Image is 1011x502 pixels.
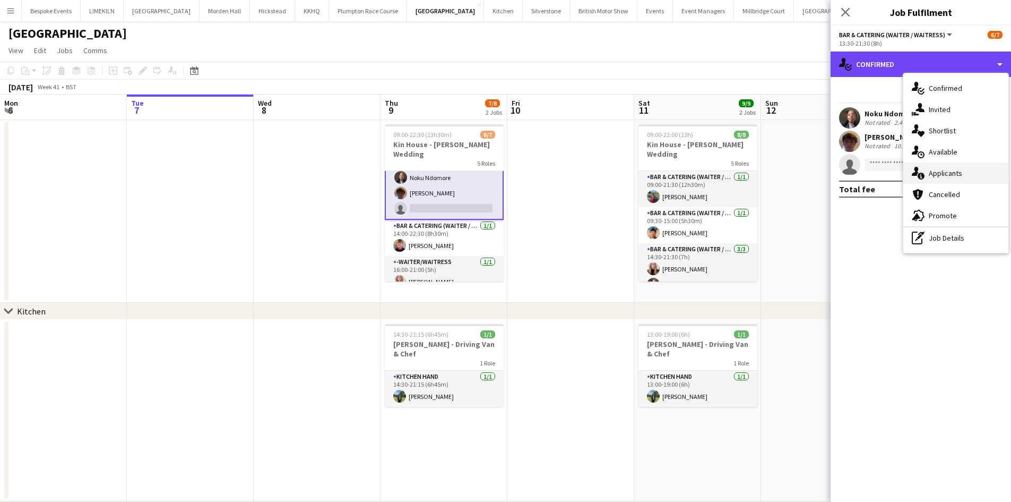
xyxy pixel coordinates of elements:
div: Confirmed [831,52,1011,77]
span: 8 [256,104,272,116]
h3: [PERSON_NAME] - Driving Van & Chef [638,339,757,359]
button: Bespoke Events [22,1,81,21]
h3: Kin House - [PERSON_NAME] Wedding [638,140,757,159]
div: 2 Jobs [739,108,756,116]
h1: [GEOGRAPHIC_DATA] [8,25,127,41]
span: 12 [764,104,778,116]
span: 1 Role [480,359,495,367]
span: Thu [385,98,398,108]
app-card-role: Kitchen Hand1/113:00-19:00 (6h)[PERSON_NAME] [638,371,757,407]
span: 9 [383,104,398,116]
app-card-role: Bar & Catering (Waiter / waitress)1A2/313:30-21:30 (8h)Noku Ndomore[PERSON_NAME] [385,151,504,220]
span: Wed [258,98,272,108]
app-card-role: Bar & Catering (Waiter / waitress)1/109:30-15:00 (5h30m)[PERSON_NAME] [638,207,757,243]
a: Edit [30,44,50,57]
span: 7/8 [485,99,500,107]
span: Edit [34,46,46,55]
span: 10 [510,104,520,116]
div: [PERSON_NAME] [865,132,934,142]
span: 5 Roles [477,159,495,167]
a: Jobs [53,44,77,57]
app-card-role: Bar & Catering (Waiter / waitress)1/109:00-21:30 (12h30m)[PERSON_NAME] [638,171,757,207]
span: Available [929,147,957,157]
span: Shortlist [929,126,956,135]
app-card-role: Kitchen Hand1/114:30-21:15 (6h45m)[PERSON_NAME] [385,371,504,407]
span: Promote [929,211,957,220]
div: 13:30-21:30 (8h) [839,39,1003,47]
span: 14:30-21:15 (6h45m) [393,330,448,338]
button: [GEOGRAPHIC_DATA] [794,1,870,21]
app-job-card: 14:30-21:15 (6h45m)1/1[PERSON_NAME] - Driving Van & Chef1 RoleKitchen Hand1/114:30-21:15 (6h45m)[... [385,324,504,407]
a: View [4,44,28,57]
span: 11 [637,104,650,116]
div: Noku Ndomore [865,109,931,118]
span: Confirmed [929,83,962,93]
span: 7 [129,104,144,116]
app-card-role: -Waiter/Waitress1/116:00-21:00 (5h)[PERSON_NAME] [385,256,504,292]
span: 13:00-19:00 (6h) [647,330,690,338]
div: Total fee [839,184,875,194]
button: Kitchen [484,1,523,21]
button: Silverstone [523,1,570,21]
div: 2 Jobs [486,108,502,116]
span: 5 Roles [731,159,749,167]
button: Event Managers [673,1,734,21]
span: Cancelled [929,190,960,199]
button: Millbridge Court [734,1,794,21]
div: Not rated [865,142,892,150]
span: Week 41 [35,83,62,91]
span: 1 Role [733,359,749,367]
button: Plumpton Race Course [329,1,407,21]
span: 1/1 [734,330,749,338]
span: Applicants [929,168,962,178]
div: Not rated [865,118,892,127]
h3: Kin House - [PERSON_NAME] Wedding [385,140,504,159]
div: 10.4km [892,142,916,150]
span: 09:00-22:00 (13h) [647,131,693,139]
button: [GEOGRAPHIC_DATA] [124,1,200,21]
button: Bar & Catering (Waiter / waitress) [839,31,954,39]
app-card-role: Bar & Catering (Waiter / waitress)3/314:30-21:30 (7h)[PERSON_NAME]Noku Ndomore [638,243,757,310]
span: 6/7 [480,131,495,139]
app-job-card: 13:00-19:00 (6h)1/1[PERSON_NAME] - Driving Van & Chef1 RoleKitchen Hand1/113:00-19:00 (6h)[PERSON... [638,324,757,407]
span: Jobs [57,46,73,55]
span: Invited [929,105,950,114]
div: 2.4km [892,118,913,127]
span: 6/7 [988,31,1003,39]
button: Hickstead [250,1,295,21]
span: View [8,46,23,55]
span: Sun [765,98,778,108]
span: 09:00-22:30 (13h30m) [393,131,452,139]
div: Job Details [903,227,1008,249]
h3: [PERSON_NAME] - Driving Van & Chef [385,339,504,359]
app-card-role: Bar & Catering (Waiter / waitress)1/114:00-22:30 (8h30m)[PERSON_NAME] [385,220,504,256]
span: Comms [83,46,107,55]
span: 6 [3,104,18,116]
span: Bar & Catering (Waiter / waitress) [839,31,945,39]
div: BST [66,83,76,91]
button: LIMEKILN [81,1,124,21]
span: Fri [512,98,520,108]
button: [GEOGRAPHIC_DATA] [407,1,484,21]
div: [DATE] [8,82,33,92]
app-job-card: 09:00-22:00 (13h)8/8Kin House - [PERSON_NAME] Wedding5 RolesBar & Catering (Waiter / waitress)1/1... [638,124,757,282]
span: 9/9 [739,99,754,107]
button: British Motor Show [570,1,637,21]
a: Comms [79,44,111,57]
div: Kitchen [17,306,46,317]
span: Sat [638,98,650,108]
span: Tue [131,98,144,108]
span: Mon [4,98,18,108]
button: Events [637,1,673,21]
span: 8/8 [734,131,749,139]
app-job-card: 09:00-22:30 (13h30m)6/7Kin House - [PERSON_NAME] Wedding5 Roles10:00-20:30 (10h30m)[PERSON_NAME]B... [385,124,504,282]
button: KKHQ [295,1,329,21]
span: 1/1 [480,330,495,338]
h3: Job Fulfilment [831,5,1011,19]
button: Morden Hall [200,1,250,21]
